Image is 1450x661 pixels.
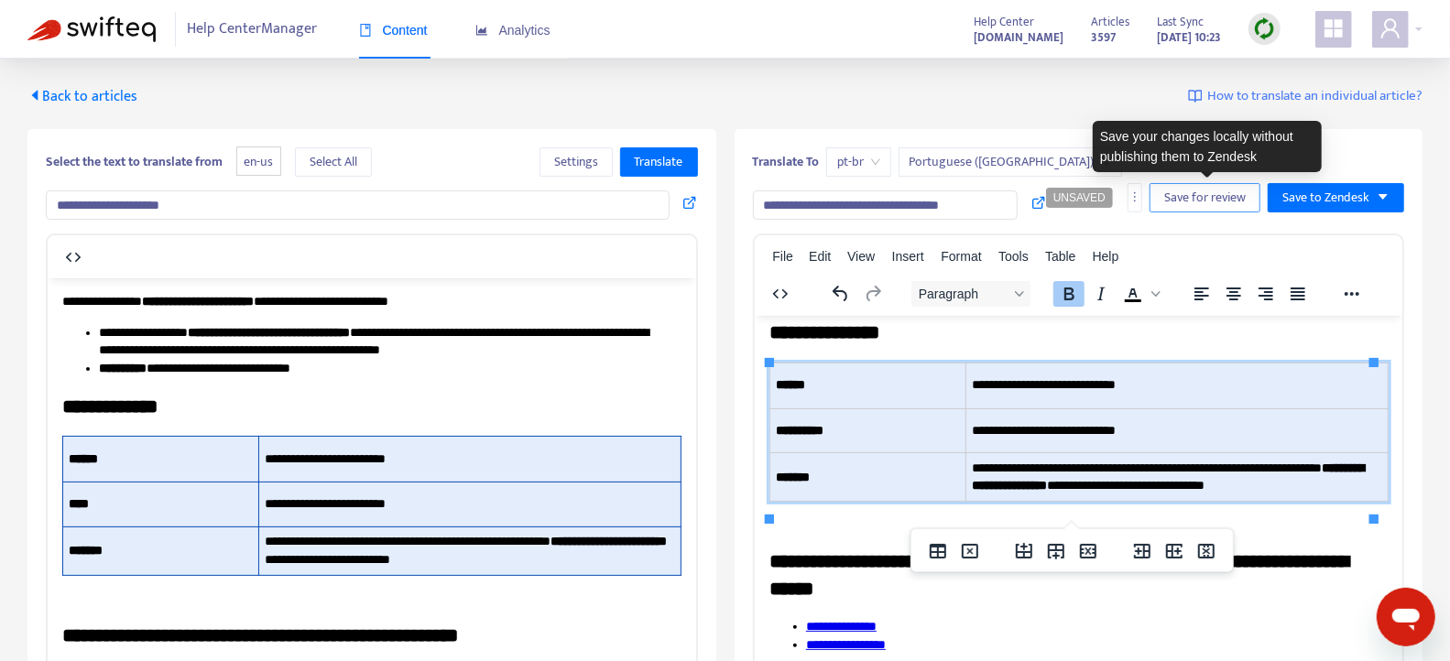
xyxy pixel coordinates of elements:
button: Align right [1249,281,1281,307]
img: image-link [1188,89,1203,103]
button: Justify [1281,281,1313,307]
span: Insert [892,249,924,264]
span: Translate [635,152,683,172]
button: Insert row after [1041,538,1072,564]
span: Settings [554,152,598,172]
span: Paragraph [918,287,1008,301]
button: Insert row before [1008,538,1040,564]
span: appstore [1323,17,1345,39]
span: Analytics [475,23,551,38]
span: UNSAVED [1053,191,1106,204]
span: Help [1093,249,1119,264]
span: caret-left [27,88,42,103]
button: Save for review [1150,183,1260,212]
img: sync.dc5367851b00ba804db3.png [1253,17,1276,40]
button: Delete row [1073,538,1104,564]
button: Delete column [1191,538,1222,564]
span: Help Center Manager [188,12,318,47]
button: Reveal or hide additional toolbar items [1336,281,1367,307]
span: Tools [998,249,1029,264]
span: Select All [310,152,357,172]
button: Align left [1185,281,1216,307]
button: Insert column after [1159,538,1190,564]
span: Save to Zendesk [1282,188,1369,208]
span: How to translate an individual article? [1207,86,1423,107]
button: Translate [620,147,698,177]
span: View [847,249,875,264]
span: area-chart [475,24,488,37]
span: book [359,24,372,37]
button: Table properties [922,538,954,564]
span: Format [941,249,981,264]
button: Align center [1217,281,1248,307]
button: more [1128,183,1142,212]
span: Help Center [974,12,1034,32]
span: Back to articles [27,84,137,109]
button: Block Paragraph [910,281,1030,307]
button: Insert column before [1127,538,1158,564]
span: Portuguese (Brazil) [910,148,1111,176]
a: How to translate an individual article? [1188,86,1423,107]
span: en-us [236,146,281,177]
div: Text color Black [1117,281,1162,307]
b: Translate To [753,151,820,172]
span: Save for review [1164,188,1246,208]
strong: 3597 [1091,27,1116,48]
button: Save to Zendeskcaret-down [1268,183,1404,212]
button: Delete table [954,538,986,564]
span: user [1379,17,1401,39]
img: Swifteq [27,16,156,42]
strong: [DATE] 10:23 [1157,27,1221,48]
button: Undo [824,281,856,307]
button: Bold [1052,281,1084,307]
span: more [1128,190,1141,203]
span: Articles [1091,12,1129,32]
a: [DOMAIN_NAME] [974,27,1063,48]
div: Save your changes locally without publishing them to Zendesk [1093,121,1322,172]
button: Settings [540,147,613,177]
span: Last Sync [1157,12,1204,32]
span: pt-br [837,148,880,176]
button: Italic [1085,281,1116,307]
span: Edit [809,249,831,264]
span: Table [1045,249,1075,264]
iframe: Button to launch messaging window [1377,588,1435,646]
button: Redo [856,281,888,307]
button: Select All [295,147,372,177]
span: Content [359,23,428,38]
span: caret-down [1377,190,1390,203]
b: Select the text to translate from [46,151,223,172]
span: File [772,249,793,264]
